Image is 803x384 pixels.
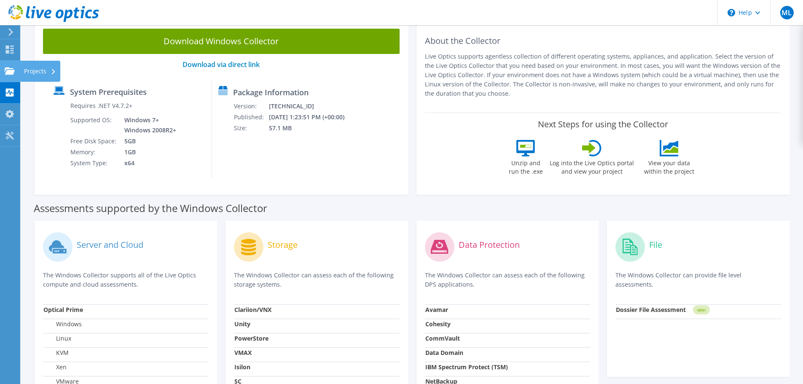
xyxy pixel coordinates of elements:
strong: CommVault [425,334,460,342]
p: The Windows Collector can provide file level assessments. [615,271,781,289]
p: The Windows Collector can assess each of the following DPS applications. [425,271,591,289]
label: Log into the Live Optics portal and view your project [549,156,634,176]
label: Assessments supported by the Windows Collector [34,204,267,212]
svg: \n [728,9,735,16]
strong: Data Domain [425,349,463,357]
label: Unzip and run the .exe [506,156,545,176]
h2: About the Collector [425,36,782,46]
strong: PowerStore [234,334,269,342]
label: View your data within the project [639,156,699,176]
td: Windows 7+ Windows 2008R2+ [118,115,178,136]
td: Published: [234,112,269,123]
strong: Cohesity [425,320,451,328]
td: Memory: [70,147,118,158]
p: The Windows Collector supports all of the Live Optics compute and cloud assessments. [43,271,209,289]
label: File [649,241,662,249]
strong: Isilon [234,363,250,371]
label: Linux [43,334,71,343]
tspan: NEW! [697,308,706,312]
label: Requires .NET V4.7.2+ [70,102,132,110]
td: Supported OS: [70,115,118,136]
strong: Avamar [425,306,448,314]
strong: Optical Prime [43,306,83,314]
td: Free Disk Space: [70,136,118,147]
label: Storage [268,241,298,249]
a: Download via direct link [183,60,260,69]
td: Size: [234,123,269,134]
label: Xen [43,363,67,371]
td: 5GB [118,136,178,147]
label: Data Protection [459,241,520,249]
p: Live Optics supports agentless collection of different operating systems, appliances, and applica... [425,52,782,98]
td: Version: [234,101,269,112]
strong: Clariion/VNX [234,306,271,314]
div: Projects [20,61,60,82]
p: The Windows Collector can assess each of the following storage systems. [234,271,400,289]
strong: IBM Spectrum Protect (TSM) [425,363,508,371]
label: Next Steps for using the Collector [538,119,668,129]
strong: VMAX [234,349,252,357]
td: 1GB [118,147,178,158]
td: System Type: [70,158,118,169]
td: [TECHNICAL_ID] [269,101,356,112]
label: Windows [43,320,82,328]
label: Package Information [233,88,309,97]
td: x64 [118,158,178,169]
label: Server and Cloud [77,241,143,249]
label: KVM [43,349,69,357]
span: ML [780,6,794,19]
td: [DATE] 1:23:51 PM (+00:00) [269,112,356,123]
td: 57.1 MB [269,123,356,134]
label: System Prerequisites [70,88,147,96]
strong: Unity [234,320,250,328]
a: Download Windows Collector [43,29,400,54]
strong: Dossier File Assessment [616,306,686,314]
